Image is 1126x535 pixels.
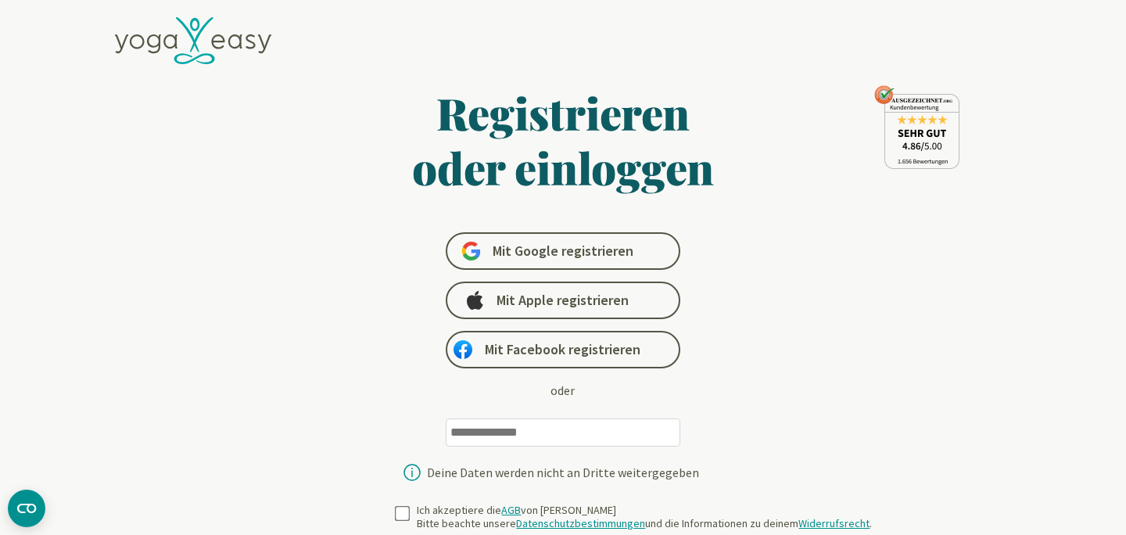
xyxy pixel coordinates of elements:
div: oder [550,381,575,400]
a: Datenschutzbestimmungen [516,516,645,530]
a: Mit Apple registrieren [446,282,680,319]
a: Mit Google registrieren [446,232,680,270]
span: Mit Apple registrieren [497,291,629,310]
span: Mit Google registrieren [493,242,633,260]
a: Mit Facebook registrieren [446,331,680,368]
button: CMP-Widget öffnen [8,490,45,527]
a: Widerrufsrecht [798,516,870,530]
a: AGB [501,503,521,517]
img: ausgezeichnet_seal.png [874,85,959,169]
h1: Registrieren oder einloggen [260,85,866,195]
div: Ich akzeptiere die von [PERSON_NAME] Bitte beachte unsere und die Informationen zu deinem . [417,504,872,531]
div: Deine Daten werden nicht an Dritte weitergegeben [427,466,699,479]
span: Mit Facebook registrieren [485,340,640,359]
